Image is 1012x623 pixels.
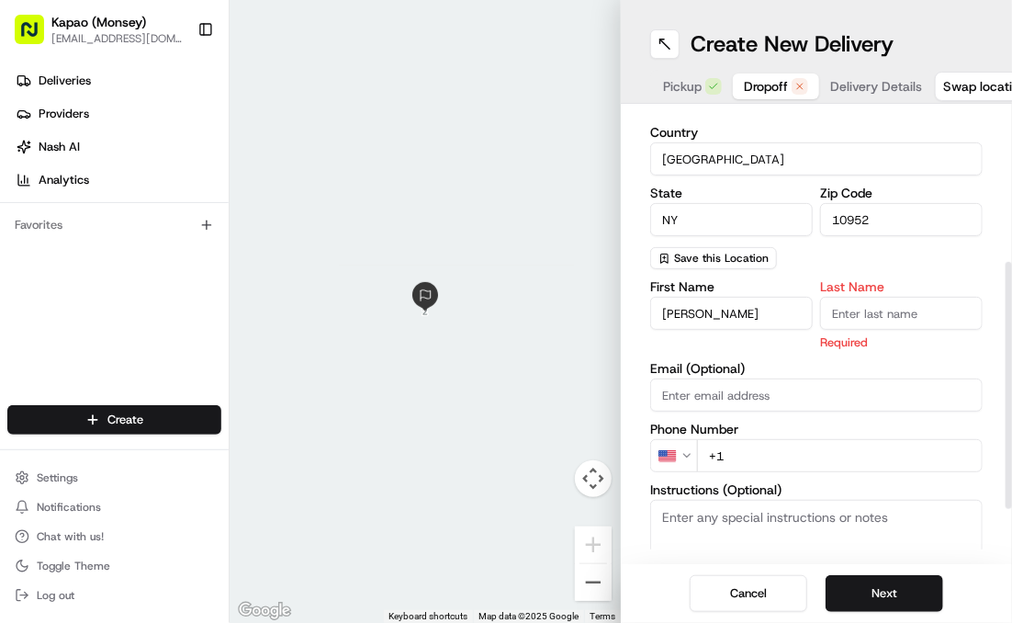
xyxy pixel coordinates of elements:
p: Required [820,334,983,351]
a: Analytics [7,165,229,195]
span: Save this Location [674,251,769,266]
button: Keyboard shortcuts [388,610,467,623]
div: 💻 [155,269,170,284]
span: Knowledge Base [37,267,141,286]
div: We're available if you need us! [62,195,232,210]
span: Providers [39,106,89,122]
span: Chat with us! [37,529,104,544]
button: Cancel [690,575,807,612]
button: Start new chat [312,182,334,204]
button: Zoom out [575,564,612,601]
input: Enter last name [820,297,983,330]
span: Dropoff [744,77,788,96]
a: Powered byPylon [129,311,222,326]
div: Favorites [7,210,221,240]
label: Instructions (Optional) [650,483,983,496]
label: Phone Number [650,423,983,436]
a: Deliveries [7,66,229,96]
button: [EMAIL_ADDRESS][DOMAIN_NAME] [51,31,183,46]
button: Map camera controls [575,460,612,497]
h1: Create New Delivery [691,29,894,59]
div: 📗 [18,269,33,284]
span: Map data ©2025 Google [478,611,579,621]
button: Zoom in [575,527,612,563]
a: Nash AI [7,132,229,162]
span: Settings [37,470,78,485]
button: Save this Location [650,247,777,269]
label: Last Name [820,280,983,293]
button: Kapao (Monsey) [51,13,146,31]
span: Create [107,412,143,428]
label: Country [650,126,983,139]
input: Clear [48,119,303,139]
span: Nash AI [39,139,80,155]
button: Kapao (Monsey)[EMAIL_ADDRESS][DOMAIN_NAME] [7,7,190,51]
button: Create [7,405,221,435]
label: Email (Optional) [650,362,983,375]
a: Providers [7,99,229,129]
input: Enter zip code [820,203,983,236]
span: API Documentation [174,267,295,286]
span: Pickup [663,77,702,96]
span: Delivery Details [830,77,922,96]
input: Enter state [650,203,813,236]
button: Next [826,575,943,612]
a: 💻API Documentation [148,260,302,293]
button: Log out [7,583,221,608]
label: State [650,187,813,199]
a: 📗Knowledge Base [11,260,148,293]
button: Notifications [7,494,221,520]
input: Enter first name [650,297,813,330]
a: Terms [590,611,615,621]
img: 1736555255976-a54dd68f-1ca7-489b-9aae-adbdc363a1c4 [18,176,51,210]
button: Toggle Theme [7,553,221,579]
input: Enter email address [650,379,983,412]
span: Toggle Theme [37,559,110,573]
span: Pylon [183,312,222,326]
label: First Name [650,280,813,293]
input: Enter country [650,142,983,176]
span: Deliveries [39,73,91,89]
span: Analytics [39,172,89,188]
input: Enter phone number [697,439,983,472]
button: Chat with us! [7,524,221,549]
label: Zip Code [820,187,983,199]
div: Start new chat [62,176,301,195]
img: Google [234,599,295,623]
button: Settings [7,465,221,491]
a: Open this area in Google Maps (opens a new window) [234,599,295,623]
img: Nash [18,19,55,56]
p: Welcome 👋 [18,74,334,104]
span: Notifications [37,500,101,515]
span: Log out [37,588,74,603]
